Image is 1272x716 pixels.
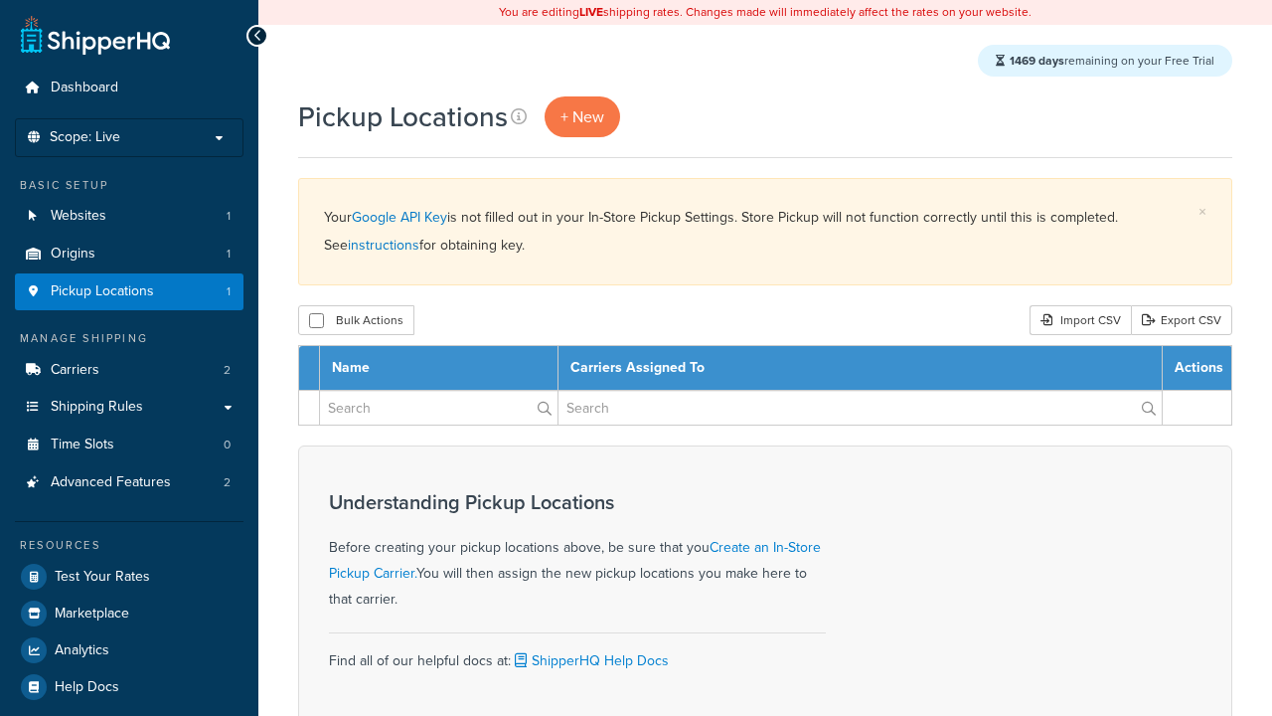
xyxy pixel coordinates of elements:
a: × [1198,204,1206,220]
span: Test Your Rates [55,569,150,586]
span: 2 [224,362,231,379]
a: ShipperHQ Home [21,15,170,55]
span: Origins [51,246,95,263]
h1: Pickup Locations [298,97,508,136]
div: Import CSV [1030,305,1131,335]
span: 1 [227,208,231,225]
span: Scope: Live [50,129,120,146]
span: Time Slots [51,437,114,453]
li: Time Slots [15,427,243,463]
th: Actions [1163,346,1232,391]
a: Analytics [15,632,243,668]
th: Name [320,346,558,391]
li: Origins [15,236,243,272]
div: Manage Shipping [15,330,243,347]
span: Analytics [55,642,109,659]
a: Marketplace [15,596,243,631]
span: 1 [227,246,231,263]
a: Help Docs [15,669,243,705]
input: Search [320,391,557,425]
span: Pickup Locations [51,283,154,300]
a: Test Your Rates [15,559,243,595]
li: Carriers [15,352,243,389]
a: Advanced Features 2 [15,464,243,501]
span: 0 [224,437,231,453]
li: Advanced Features [15,464,243,501]
span: + New [560,105,604,128]
a: Dashboard [15,70,243,106]
span: Carriers [51,362,99,379]
li: Websites [15,198,243,235]
a: Carriers 2 [15,352,243,389]
li: Pickup Locations [15,273,243,310]
button: Bulk Actions [298,305,414,335]
a: Time Slots 0 [15,427,243,463]
a: Export CSV [1131,305,1232,335]
span: 2 [224,474,231,491]
span: Help Docs [55,679,119,696]
span: Marketplace [55,606,129,623]
span: Dashboard [51,80,118,96]
div: Before creating your pickup locations above, be sure that you You will then assign the new pickup... [329,491,826,613]
a: Origins 1 [15,236,243,272]
a: + New [545,96,620,137]
a: Google API Key [352,207,447,228]
span: Shipping Rules [51,399,143,416]
span: 1 [227,283,231,300]
a: instructions [348,235,419,256]
a: Websites 1 [15,198,243,235]
a: Pickup Locations 1 [15,273,243,310]
span: Websites [51,208,106,225]
th: Carriers Assigned To [557,346,1162,391]
a: ShipperHQ Help Docs [511,650,669,671]
h3: Understanding Pickup Locations [329,491,826,513]
strong: 1469 days [1010,52,1064,70]
div: Your is not filled out in your In-Store Pickup Settings. Store Pickup will not function correctly... [324,204,1206,260]
div: Basic Setup [15,177,243,194]
span: Advanced Features [51,474,171,491]
b: LIVE [579,3,603,21]
div: Resources [15,537,243,554]
div: remaining on your Free Trial [978,45,1232,77]
a: Shipping Rules [15,389,243,426]
div: Find all of our helpful docs at: [329,632,826,674]
input: Search [558,391,1162,425]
